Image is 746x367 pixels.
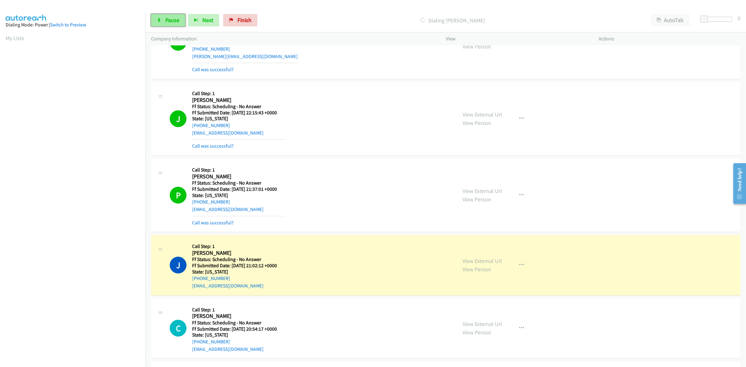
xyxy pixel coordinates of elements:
[463,119,491,126] a: View Person
[170,320,186,337] div: The call is yet to be attempted
[192,167,285,173] h5: Call Step: 1
[266,16,640,25] p: Dialing [PERSON_NAME]
[192,90,285,97] h5: Call Step: 1
[192,307,285,313] h5: Call Step: 1
[463,320,502,328] a: View External Url
[192,206,264,212] a: [EMAIL_ADDRESS][DOMAIN_NAME]
[6,48,145,343] iframe: Dialpad
[170,187,186,204] h1: P
[192,256,285,263] h5: Ff Status: Scheduling - No Answer
[192,250,285,257] h2: [PERSON_NAME]
[192,122,230,128] a: [PHONE_NUMBER]
[50,22,86,28] a: Switch to Preview
[192,332,285,338] h5: State: [US_STATE]
[192,346,264,352] a: [EMAIL_ADDRESS][DOMAIN_NAME]
[192,199,230,205] a: [PHONE_NUMBER]
[192,326,285,332] h5: Ff Submitted Date: [DATE] 20:54:17 +0000
[192,110,285,116] h5: Ff Submitted Date: [DATE] 22:15:43 +0000
[463,329,491,336] a: View Person
[192,283,264,289] a: [EMAIL_ADDRESS][DOMAIN_NAME]
[192,269,285,275] h5: State: [US_STATE]
[223,14,257,26] a: Finish
[170,110,186,127] h1: J
[192,67,234,72] a: Call was successful?
[703,17,732,22] div: Delay between calls (in seconds)
[6,21,140,29] div: Dialing Mode: Power |
[463,187,502,195] a: View External Url
[463,43,491,50] a: View Person
[192,275,230,281] a: [PHONE_NUMBER]
[192,130,264,136] a: [EMAIL_ADDRESS][DOMAIN_NAME]
[446,35,587,43] p: View
[463,266,491,273] a: View Person
[170,320,186,337] h1: C
[192,97,285,104] h2: [PERSON_NAME]
[192,46,230,52] a: [PHONE_NUMBER]
[192,186,285,192] h5: Ff Submitted Date: [DATE] 21:37:01 +0000
[192,116,285,122] h5: State: [US_STATE]
[170,257,186,273] h1: J
[192,103,285,110] h5: Ff Status: Scheduling - No Answer
[165,16,179,24] span: Pause
[651,14,689,26] button: AutoTab
[192,320,285,326] h5: Ff Status: Scheduling - No Answer
[151,35,435,43] p: Company Information
[188,14,219,26] button: Next
[192,313,285,320] h2: [PERSON_NAME]
[463,111,502,118] a: View External Url
[192,192,285,199] h5: State: [US_STATE]
[192,173,285,180] h2: [PERSON_NAME]
[192,53,298,59] a: [PERSON_NAME][EMAIL_ADDRESS][DOMAIN_NAME]
[738,14,740,22] div: 0
[463,196,491,203] a: View Person
[192,243,285,250] h5: Call Step: 1
[6,34,24,42] a: My Lists
[192,263,285,269] h5: Ff Submitted Date: [DATE] 21:02:12 +0000
[192,180,285,186] h5: Ff Status: Scheduling - No Answer
[463,257,502,264] a: View External Url
[599,35,740,43] p: Actions
[202,16,213,24] span: Next
[192,220,234,226] a: Call was successful?
[728,159,746,208] iframe: Resource Center
[192,143,234,149] a: Call was successful?
[192,339,230,345] a: [PHONE_NUMBER]
[237,16,251,24] span: Finish
[151,14,185,26] a: Pause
